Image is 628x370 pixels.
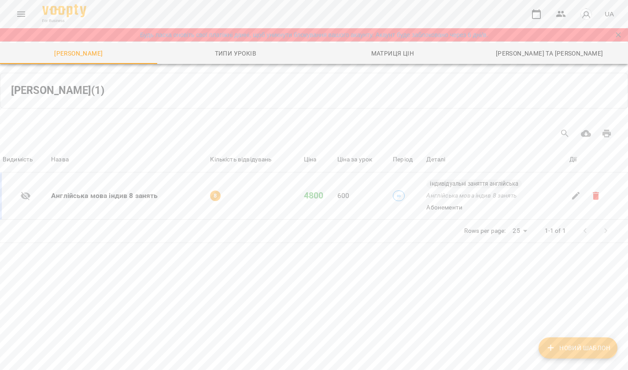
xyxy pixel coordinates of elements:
p: Англійська мова індив 8 занять [426,192,528,200]
span: 8 [210,192,220,200]
div: Sort [3,154,33,165]
p: Rows per page: [464,227,506,235]
span: For Business [42,18,86,24]
button: Новий Шаблон [539,337,617,359]
div: Кількість відвідувань [210,154,271,165]
div: Ціна за урок [337,154,373,165]
h6: Англійська мова індив 8 занять [51,190,207,202]
div: Дії [569,154,626,165]
span: Ви впевнені, що хочете видалити Англійська мова індив 8 занять? [584,184,608,208]
span: [PERSON_NAME] та [PERSON_NAME] [477,48,623,59]
span: [PERSON_NAME] [5,48,152,59]
button: Видалити [589,189,602,202]
span: ∞ [393,192,404,200]
div: Назва [51,154,69,165]
span: Період [393,154,423,165]
h5: [PERSON_NAME] ( 1 ) [11,84,104,97]
button: Search [554,123,576,144]
span: Ціна за урок [337,154,390,165]
div: Missing translationId: common.private for language: uk_UA [4,191,48,201]
div: Період [393,154,413,165]
img: Voopty Logo [42,4,86,17]
h6: 4800 [304,189,334,202]
span: Новий Шаблон [546,343,610,353]
img: avatar_s.png [580,8,592,20]
button: Завантажити CSV [576,123,597,144]
div: Sort [210,154,271,165]
span: індивідуальні заняття англійська [426,180,522,188]
div: Sort [51,154,69,165]
div: Абонементи [426,203,536,212]
div: Sort [304,154,317,165]
span: Кількість відвідувань [210,154,300,165]
button: Закрити сповіщення [612,29,624,41]
button: Друк [596,123,617,144]
span: Ціна [304,154,334,165]
span: Матриця цін [319,48,466,59]
div: Sort [337,154,373,165]
button: Menu [11,4,32,25]
button: UA [601,6,617,22]
span: Видимість [3,154,48,165]
a: Будь ласка оновіть свої платіжні данні, щоб уникнути блокування вашого акаунту. Акаунт буде забло... [140,30,488,39]
div: Деталі [426,154,565,165]
p: 600 [337,191,390,201]
p: 1-1 of 1 [545,227,566,235]
div: Ціна [304,154,317,165]
span: Назва [51,154,207,165]
span: UA [605,9,614,19]
button: Missing translationId: common.edit for language: uk_UA [569,189,583,202]
span: Типи уроків [163,48,309,59]
div: Видимість [3,154,33,165]
div: Sort [393,154,413,165]
div: 25 [509,224,530,237]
